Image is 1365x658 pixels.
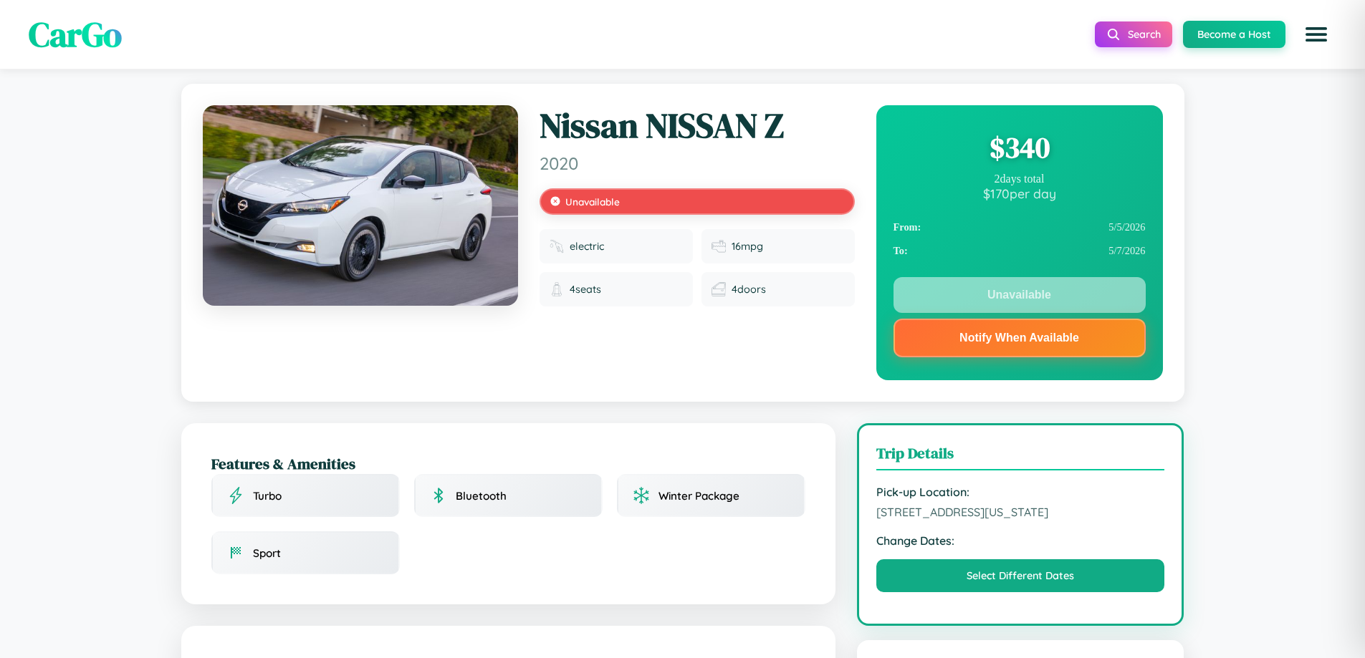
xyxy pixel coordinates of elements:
[565,195,620,208] span: Unavailable
[540,153,855,174] span: 2020
[211,453,805,474] h2: Features & Amenities
[1095,21,1172,47] button: Search
[894,185,1146,201] div: $ 170 per day
[550,239,564,253] img: Fuel type
[658,489,739,503] span: Winter Package
[570,283,601,296] span: 4 seats
[876,505,1165,519] span: [STREET_ADDRESS][US_STATE]
[253,546,281,560] span: Sport
[1296,14,1336,54] button: Open menu
[712,239,726,253] img: Fuel efficiency
[1128,28,1161,41] span: Search
[876,442,1165,470] h3: Trip Details
[550,282,564,296] img: Seats
[894,173,1146,185] div: 2 days total
[570,240,604,253] span: electric
[894,216,1146,239] div: 5 / 5 / 2026
[876,533,1165,548] strong: Change Dates:
[894,277,1146,313] button: Unavailable
[732,240,763,253] span: 16 mpg
[732,283,766,296] span: 4 doors
[876,559,1165,592] button: Select Different Dates
[876,485,1165,499] strong: Pick-up Location:
[253,489,282,503] span: Turbo
[894,245,908,257] strong: To:
[29,11,122,58] span: CarGo
[203,105,518,306] img: Nissan NISSAN Z 2020
[894,239,1146,263] div: 5 / 7 / 2026
[456,489,507,503] span: Bluetooth
[540,105,855,147] h1: Nissan NISSAN Z
[1183,21,1285,48] button: Become a Host
[894,319,1146,357] button: Notify When Available
[894,221,921,233] strong: From:
[894,128,1146,167] div: $ 340
[712,282,726,296] img: Doors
